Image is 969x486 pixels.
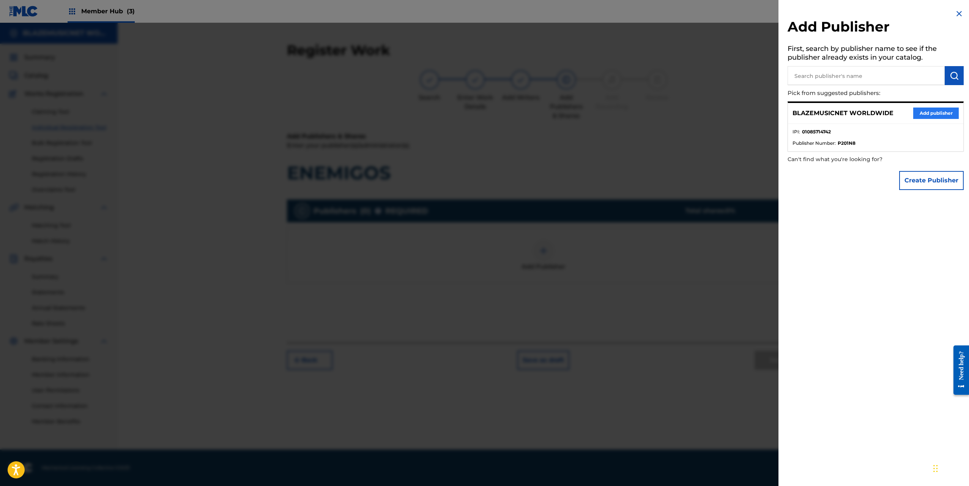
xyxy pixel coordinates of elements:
strong: 01085714742 [802,128,831,135]
button: Create Publisher [899,171,964,190]
p: Can't find what you're looking for? [788,152,920,167]
span: (3) [127,8,135,15]
img: MLC Logo [9,6,38,17]
span: Member Hub [81,7,135,16]
span: IPI : [793,128,800,135]
button: Add publisher [913,108,959,119]
p: BLAZEMUSICNET WORLDWIDE [793,109,893,118]
iframe: Chat Widget [931,450,969,486]
p: Pick from suggested publishers: [788,85,920,101]
div: Drag [933,457,938,480]
img: Search Works [950,71,959,80]
h5: First, search by publisher name to see if the publisher already exists in your catalog. [788,42,964,66]
strong: P201N8 [838,140,856,147]
span: Publisher Number : [793,140,836,147]
img: Top Rightsholders [68,7,77,16]
iframe: Resource Center [948,340,969,401]
input: Search publisher's name [788,66,945,85]
h2: Add Publisher [788,18,964,38]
